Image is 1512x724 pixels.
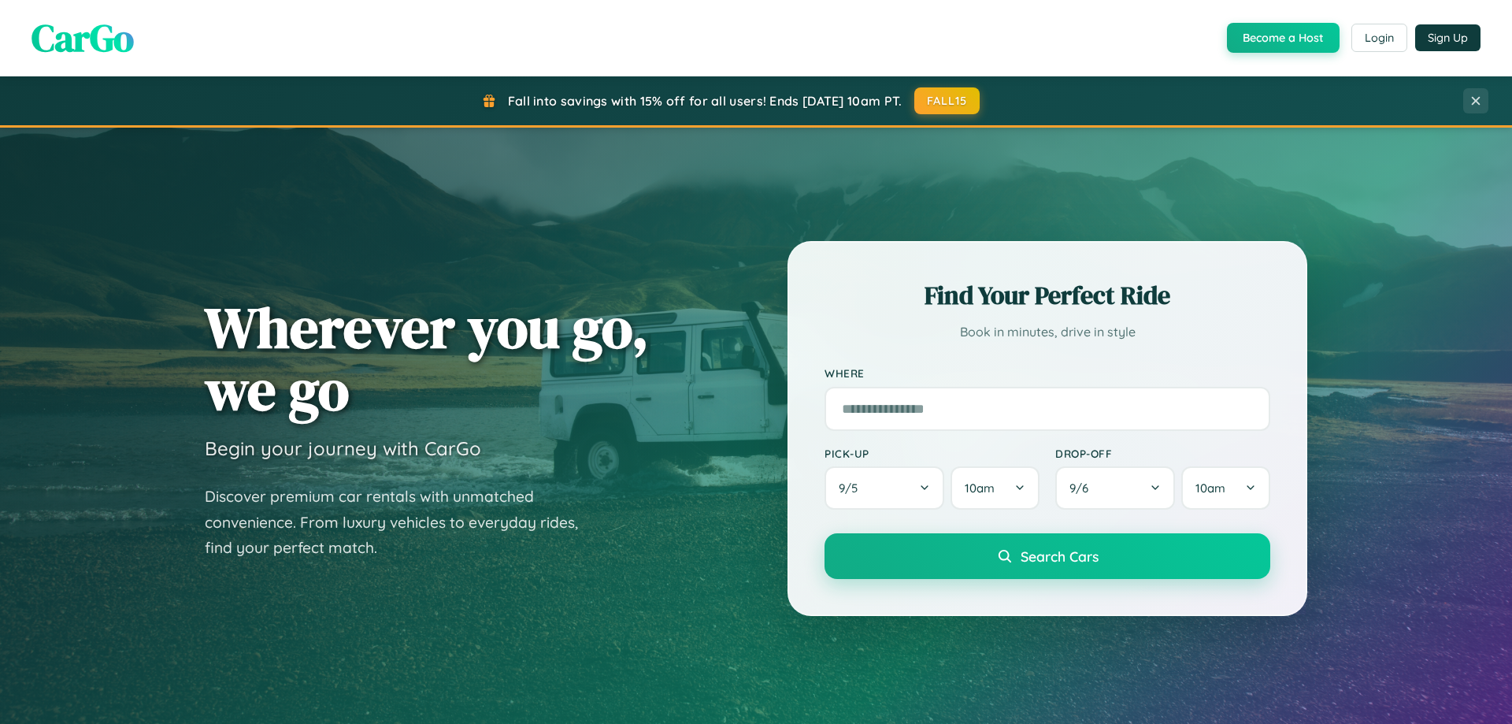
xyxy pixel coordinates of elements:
[914,87,980,114] button: FALL15
[205,436,481,460] h3: Begin your journey with CarGo
[1069,481,1096,496] span: 9 / 6
[825,278,1270,313] h2: Find Your Perfect Ride
[825,447,1039,460] label: Pick-up
[1195,481,1225,496] span: 10am
[1021,548,1099,565] span: Search Cars
[825,533,1270,579] button: Search Cars
[1351,24,1407,52] button: Login
[951,466,1039,510] button: 10am
[825,321,1270,343] p: Book in minutes, drive in style
[508,93,902,109] span: Fall into savings with 15% off for all users! Ends [DATE] 10am PT.
[825,466,944,510] button: 9/5
[1227,23,1340,53] button: Become a Host
[205,296,649,421] h1: Wherever you go, we go
[825,367,1270,381] label: Where
[1055,466,1175,510] button: 9/6
[1415,24,1480,51] button: Sign Up
[1181,466,1270,510] button: 10am
[839,481,865,496] span: 9 / 5
[965,481,995,496] span: 10am
[31,12,134,64] span: CarGo
[1055,447,1270,460] label: Drop-off
[205,484,598,561] p: Discover premium car rentals with unmatched convenience. From luxury vehicles to everyday rides, ...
